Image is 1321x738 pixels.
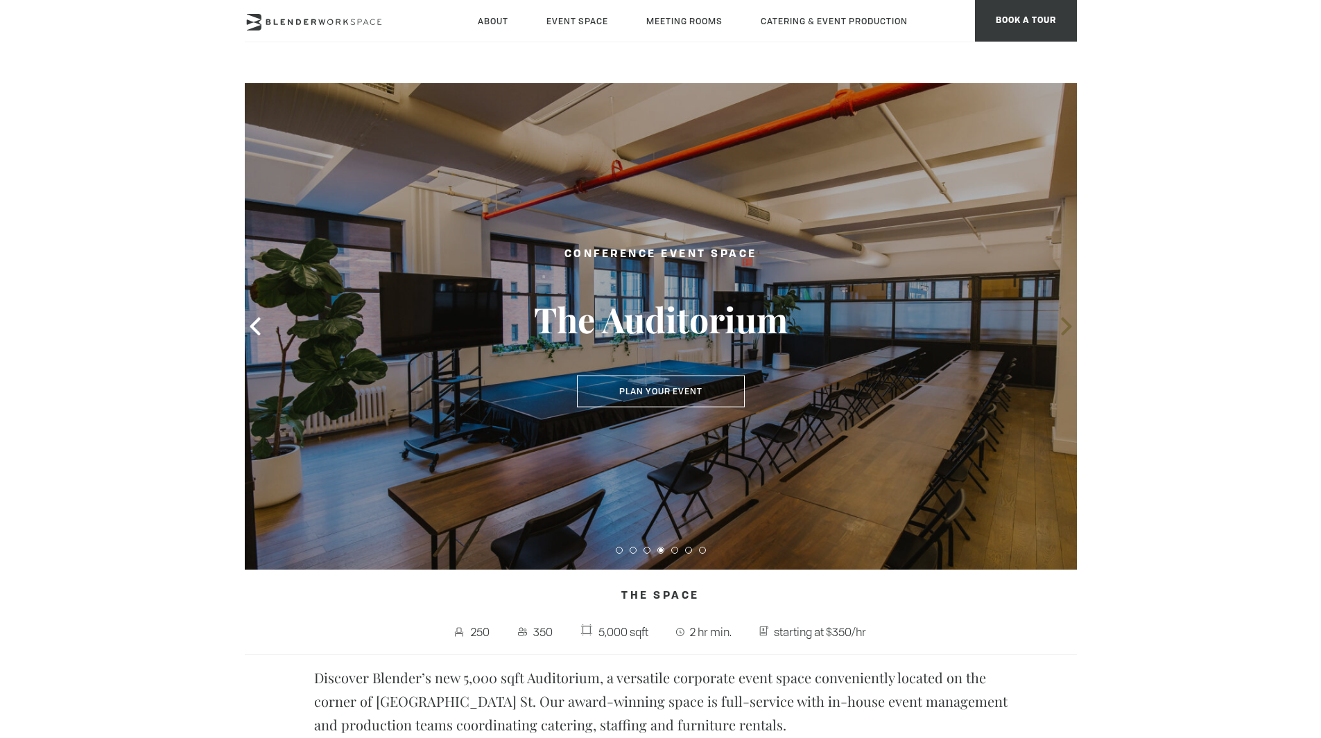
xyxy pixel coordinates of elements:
p: Discover Blender’s new 5,000 sqft Auditorium, a versatile corporate event space conveniently loca... [314,666,1008,737]
span: 2 hr min. [687,621,735,643]
span: 5,000 sqft [595,621,652,643]
span: 250 [468,621,494,643]
iframe: Chat Widget [1071,561,1321,738]
span: 350 [530,621,556,643]
h3: The Auditorium [501,298,820,341]
h2: Conference Event Space [501,246,820,263]
h4: The Space [245,583,1077,610]
span: starting at $350/hr [770,621,870,643]
button: Plan Your Event [577,376,745,407]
